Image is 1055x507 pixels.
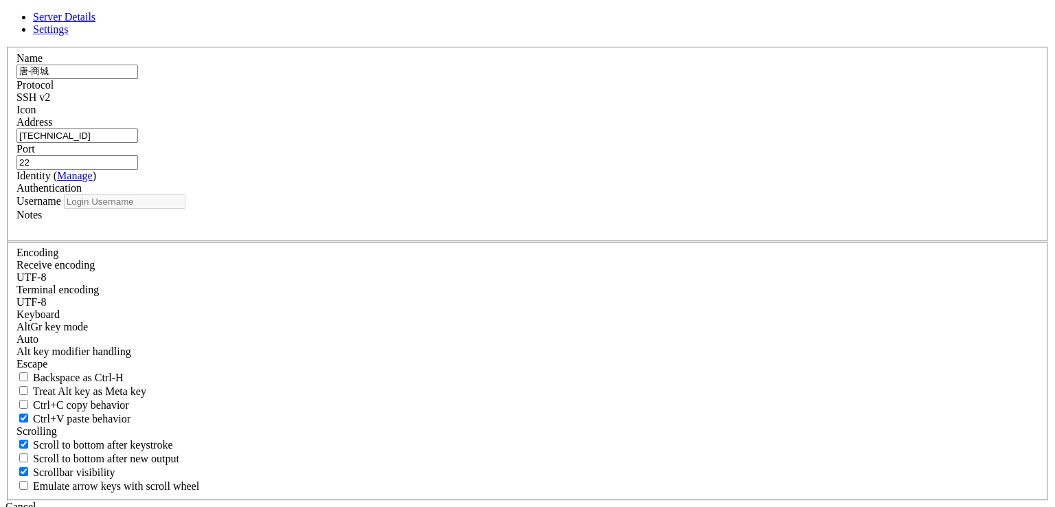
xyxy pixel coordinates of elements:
label: Username [16,195,61,207]
span: Ctrl+C copy behavior [33,399,129,411]
a: Manage [57,170,93,181]
label: Ctrl+V pastes if true, sends ^V to host if false. Ctrl+Shift+V sends ^V to host if true, pastes i... [16,413,131,425]
label: Identity [16,170,96,181]
input: Emulate arrow keys with scroll wheel [19,481,28,490]
label: Protocol [16,79,54,91]
span: Auto [16,333,38,345]
label: Ctrl-C copies if true, send ^C to host if false. Ctrl-Shift-C sends ^C to host if true, copies if... [16,399,129,411]
span: SSH v2 [16,91,50,103]
label: Icon [16,104,36,115]
label: The default terminal encoding. ISO-2022 enables character map translations (like graphics maps). ... [16,284,99,295]
label: When using the alternative screen buffer, and DECCKM (Application Cursor Keys) is active, mouse w... [16,480,199,492]
label: Notes [16,209,42,221]
label: Name [16,52,43,64]
label: Whether to scroll to the bottom on any keystroke. [16,439,173,451]
label: Whether the Alt key acts as a Meta key or as a distinct Alt key. [16,385,146,397]
a: Settings [33,23,69,35]
label: Scroll to bottom after new output. [16,453,179,464]
input: Ctrl+V paste behavior [19,414,28,422]
span: ( ) [54,170,96,181]
label: If true, the backspace should send BS ('\x08', aka ^H). Otherwise the backspace key should send '... [16,372,124,383]
label: Encoding [16,247,58,258]
input: Port Number [16,155,138,170]
span: Scroll to bottom after new output [33,453,179,464]
label: Set the expected encoding for data received from the host. If the encodings do not match, visual ... [16,321,88,333]
label: Port [16,143,35,155]
label: Set the expected encoding for data received from the host. If the encodings do not match, visual ... [16,259,95,271]
div: SSH v2 [16,91,1039,104]
span: Treat Alt key as Meta key [33,385,146,397]
span: Scrollbar visibility [33,466,115,478]
label: Authentication [16,182,82,194]
label: Scrolling [16,425,57,437]
label: Address [16,116,52,128]
input: Ctrl+C copy behavior [19,400,28,409]
label: Keyboard [16,308,60,320]
a: Server Details [33,11,95,23]
span: Backspace as Ctrl-H [33,372,124,383]
input: Login Username [64,194,185,209]
input: Treat Alt key as Meta key [19,386,28,395]
div: Auto [16,333,1039,346]
input: Scroll to bottom after new output [19,453,28,462]
div: UTF-8 [16,271,1039,284]
label: The vertical scrollbar mode. [16,466,115,478]
div: Escape [16,358,1039,370]
span: Emulate arrow keys with scroll wheel [33,480,199,492]
input: Host Name or IP [16,128,138,143]
span: Scroll to bottom after keystroke [33,439,173,451]
span: Ctrl+V paste behavior [33,413,131,425]
input: Scrollbar visibility [19,467,28,476]
div: UTF-8 [16,296,1039,308]
span: Escape [16,358,47,370]
input: Server Name [16,65,138,79]
label: Controls how the Alt key is handled. Escape: Send an ESC prefix. 8-Bit: Add 128 to the typed char... [16,346,131,357]
span: UTF-8 [16,271,47,283]
span: UTF-8 [16,296,47,308]
input: Scroll to bottom after keystroke [19,440,28,449]
input: Backspace as Ctrl-H [19,372,28,381]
